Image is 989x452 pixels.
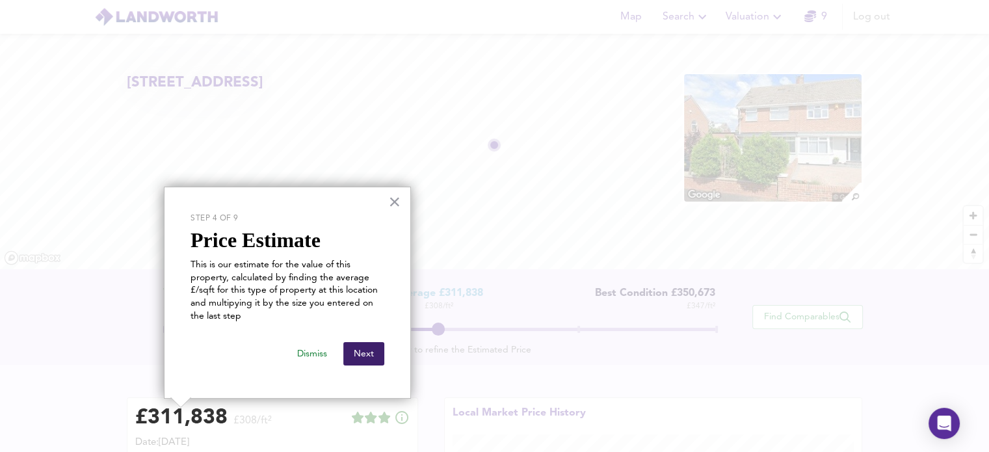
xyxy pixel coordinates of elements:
p: This is our estimate for the value of this property, calculated by finding the average £/sqft for... [191,259,384,323]
p: Step 4 of 9 [191,213,384,224]
div: £ 311,838 [135,408,228,428]
button: Close [388,191,401,212]
div: Open Intercom Messenger [929,408,960,439]
button: Dismiss [287,342,337,366]
button: Next [343,342,384,366]
p: Price Estimate [191,228,384,252]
